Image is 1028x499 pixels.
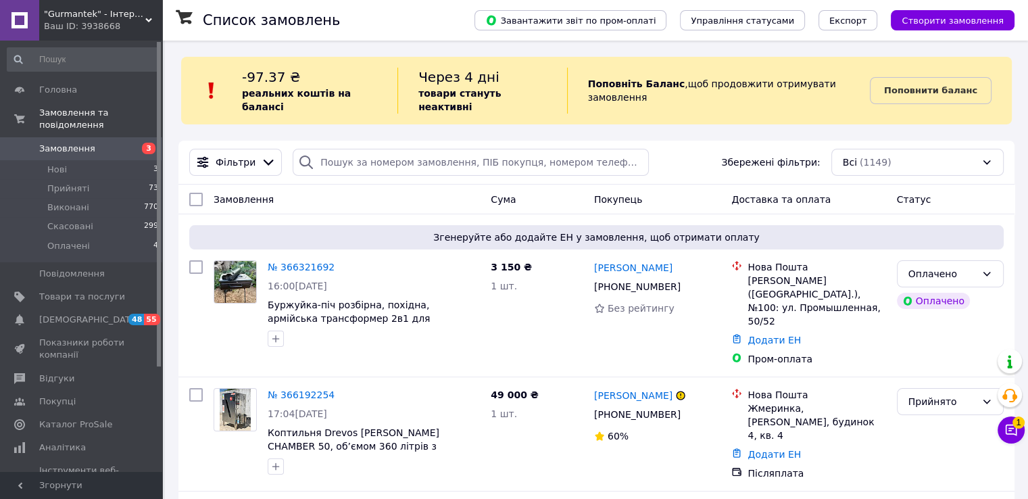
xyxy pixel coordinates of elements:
[485,14,656,26] span: Завантажити звіт по пром-оплаті
[588,78,685,89] b: Поповніть Баланс
[144,314,160,325] span: 55
[268,389,335,400] a: № 366192254
[144,220,158,233] span: 299
[1012,417,1025,429] span: 1
[47,240,90,252] span: Оплачені
[418,88,501,112] b: товари стануть неактивні
[242,88,351,112] b: реальних коштів на балансі
[216,156,255,169] span: Фільтри
[39,396,76,408] span: Покупці
[214,260,257,304] a: Фото товару
[7,47,160,72] input: Пошук
[47,201,89,214] span: Виконані
[153,240,158,252] span: 4
[748,274,885,328] div: [PERSON_NAME] ([GEOGRAPHIC_DATA].), №100: ул. Промышленная, 50/52
[608,431,629,442] span: 60%
[214,261,256,303] img: Фото товару
[39,291,125,303] span: Товари та послуги
[214,388,257,431] a: Фото товару
[39,465,125,489] span: Інструменти веб-майстра та SEO
[608,303,675,314] span: Без рейтингу
[829,16,867,26] span: Експорт
[474,10,666,30] button: Завантажити звіт по пром-оплаті
[870,77,992,104] a: Поповнити баланс
[39,373,74,385] span: Відгуки
[748,449,801,460] a: Додати ЕН
[748,260,885,274] div: Нова Пошта
[39,84,77,96] span: Головна
[293,149,649,176] input: Пошук за номером замовлення, ПІБ покупця, номером телефону, Email, номером накладної
[242,69,300,85] span: -97.37 ₴
[268,427,458,479] a: Коптильня Drevos [PERSON_NAME] CHAMBER 50, об’ємом 360 літрів з нержавіючої сталі: Гаряче та холо...
[39,107,162,131] span: Замовлення та повідомлення
[594,261,672,275] a: [PERSON_NAME]
[268,300,430,337] a: Буржуйка-піч розбірна, похідна, армійська трансформер 2в1 для швидкого обігріву на 30 м²
[884,85,977,95] b: Поповнити баланс
[195,231,998,244] span: Згенеруйте або додайте ЕН у замовлення, щоб отримати оплату
[214,194,274,205] span: Замовлення
[591,277,683,296] div: [PHONE_NUMBER]
[721,156,820,169] span: Збережені фільтри:
[128,314,144,325] span: 48
[877,14,1014,25] a: Створити замовлення
[220,389,251,431] img: Фото товару
[39,442,86,454] span: Аналітика
[268,262,335,272] a: № 366321692
[891,10,1014,30] button: Створити замовлення
[203,12,340,28] h1: Список замовлень
[818,10,878,30] button: Експорт
[39,314,139,326] span: [DEMOGRAPHIC_DATA]
[268,281,327,291] span: 16:00[DATE]
[843,156,857,169] span: Всі
[268,408,327,419] span: 17:04[DATE]
[491,194,516,205] span: Cума
[748,467,885,480] div: Післяплата
[594,389,672,402] a: [PERSON_NAME]
[47,220,93,233] span: Скасовані
[998,417,1025,444] button: Чат з покупцем1
[491,408,517,419] span: 1 шт.
[47,164,67,176] span: Нові
[144,201,158,214] span: 770
[491,389,539,400] span: 49 000 ₴
[748,352,885,366] div: Пром-оплата
[748,402,885,442] div: Жмеринка, [PERSON_NAME], будинок 4, кв. 4
[39,143,95,155] span: Замовлення
[731,194,831,205] span: Доставка та оплата
[902,16,1004,26] span: Створити замовлення
[691,16,794,26] span: Управління статусами
[680,10,805,30] button: Управління статусами
[39,337,125,361] span: Показники роботи компанії
[44,20,162,32] div: Ваш ID: 3938668
[908,266,976,281] div: Оплачено
[897,194,931,205] span: Статус
[153,164,158,176] span: 3
[418,69,499,85] span: Через 4 дні
[748,335,801,346] a: Додати ЕН
[39,419,112,431] span: Каталог ProSale
[591,405,683,424] div: [PHONE_NUMBER]
[908,394,976,409] div: Прийнято
[47,183,89,195] span: Прийняті
[748,388,885,402] div: Нова Пошта
[860,157,891,168] span: (1149)
[594,194,642,205] span: Покупець
[149,183,158,195] span: 73
[897,293,970,309] div: Оплачено
[44,8,145,20] span: "Gurmantek" - Інтернет-магазин
[491,262,532,272] span: 3 150 ₴
[142,143,155,154] span: 3
[39,268,105,280] span: Повідомлення
[491,281,517,291] span: 1 шт.
[567,68,870,114] div: , щоб продовжити отримувати замовлення
[201,80,222,101] img: :exclamation:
